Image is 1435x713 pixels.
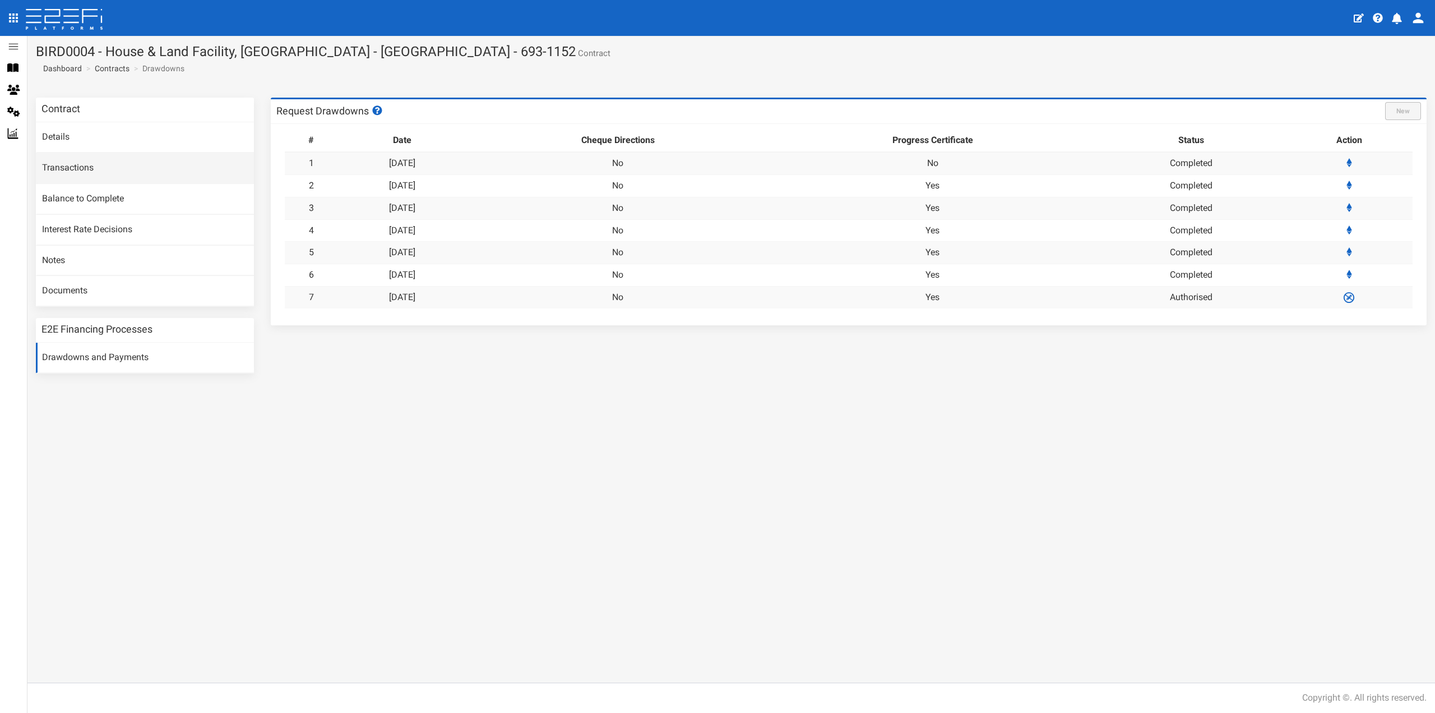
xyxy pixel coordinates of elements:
th: Date [338,130,467,152]
img: readonly.svg [1343,291,1355,304]
a: Interest Rate Decisions [36,215,254,245]
td: No [467,242,769,264]
a: Drawdowns and Payments [36,343,254,373]
h3: E2E Financing Processes [41,324,152,334]
a: Details [36,122,254,153]
a: Dashboard [39,63,82,74]
th: # [285,130,338,152]
td: No [769,152,1096,174]
td: Yes [769,242,1096,264]
a: 6 [309,269,314,280]
td: No [467,219,769,242]
a: Completed [1170,158,1212,168]
td: No [467,264,769,287]
a: Completed [1170,247,1212,257]
a: [DATE] [389,158,415,168]
a: Transactions [36,153,254,183]
td: No [467,197,769,219]
a: 4 [309,225,314,236]
a: Completed [1170,269,1212,280]
h3: Contract [41,104,80,114]
td: Yes [769,264,1096,287]
th: Action [1285,130,1413,152]
a: [DATE] [389,269,415,280]
h3: Request Drawdowns [276,105,384,116]
a: Contracts [95,63,129,74]
a: New [1385,105,1421,116]
a: 2 [309,180,314,191]
td: No [467,287,769,309]
a: [DATE] [389,225,415,236]
th: Progress Certificate [769,130,1096,152]
a: [DATE] [389,292,415,302]
div: Copyright ©. All rights reserved. [1302,692,1427,705]
a: Notes [36,246,254,276]
a: Completed [1170,225,1212,236]
span: Dashboard [39,64,82,73]
td: No [467,152,769,174]
h1: BIRD0004 - House & Land Facility, [GEOGRAPHIC_DATA] - [GEOGRAPHIC_DATA] - 693-1152 [36,44,1427,59]
a: 7 [309,292,314,302]
td: Yes [769,197,1096,219]
a: 3 [309,203,314,213]
td: Yes [769,219,1096,242]
td: Yes [769,287,1096,309]
a: 5 [309,247,314,257]
a: [DATE] [389,180,415,191]
li: Drawdowns [131,63,184,74]
a: Completed [1170,180,1212,191]
td: Yes [769,174,1096,197]
a: Authorised [1170,292,1212,302]
a: Balance to Complete [36,184,254,214]
a: 1 [309,158,314,168]
small: Contract [576,49,610,58]
td: No [467,174,769,197]
th: Status [1096,130,1285,152]
button: New [1385,102,1421,120]
th: Cheque Directions [467,130,769,152]
a: Completed [1170,203,1212,213]
a: [DATE] [389,247,415,257]
a: [DATE] [389,203,415,213]
a: Documents [36,276,254,306]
